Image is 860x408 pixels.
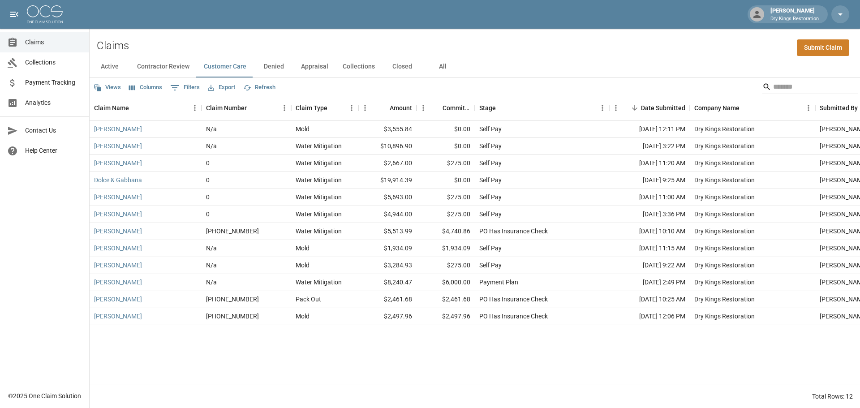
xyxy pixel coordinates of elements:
a: [PERSON_NAME] [94,159,142,167]
div: $0.00 [417,172,475,189]
button: Menu [278,101,291,115]
a: [PERSON_NAME] [94,193,142,202]
div: Dry Kings Restoration [694,261,755,270]
div: [DATE] 10:10 AM [609,223,690,240]
div: Dry Kings Restoration [694,312,755,321]
div: $2,667.00 [358,155,417,172]
div: Dry Kings Restoration [694,295,755,304]
div: Dry Kings Restoration [694,159,755,167]
div: Committed Amount [443,95,470,120]
div: Self Pay [479,193,502,202]
div: PO Has Insurance Check [479,295,548,304]
div: 1006-26-7316 [206,312,259,321]
div: Date Submitted [609,95,690,120]
img: ocs-logo-white-transparent.png [27,5,63,23]
div: Dry Kings Restoration [694,125,755,133]
div: $4,740.86 [417,223,475,240]
button: Menu [188,101,202,115]
div: Water Mitigation [296,278,342,287]
div: Company Name [694,95,740,120]
div: $5,693.00 [358,189,417,206]
button: Closed [382,56,422,77]
div: Claim Number [206,95,247,120]
button: Export [206,81,237,94]
div: Water Mitigation [296,227,342,236]
div: Self Pay [479,142,502,150]
div: [DATE] 11:20 AM [609,155,690,172]
a: Submit Claim [797,39,849,56]
button: Menu [358,101,372,115]
span: Analytics [25,98,82,107]
button: Contractor Review [130,56,197,77]
div: $0.00 [417,121,475,138]
div: Self Pay [479,176,502,185]
button: Sort [247,102,259,114]
button: Customer Care [197,56,254,77]
button: Views [91,81,123,94]
div: $275.00 [417,257,475,274]
div: Amount [358,95,417,120]
a: [PERSON_NAME] [94,261,142,270]
div: Self Pay [479,125,502,133]
button: Sort [740,102,752,114]
div: $8,240.47 [358,274,417,291]
p: Dry Kings Restoration [770,15,819,23]
a: [PERSON_NAME] [94,295,142,304]
span: Collections [25,58,82,67]
div: N/a [206,244,217,253]
button: Menu [345,101,358,115]
div: Dry Kings Restoration [694,227,755,236]
div: N/a [206,261,217,270]
div: $275.00 [417,155,475,172]
div: [DATE] 9:22 AM [609,257,690,274]
div: Claim Number [202,95,291,120]
div: 0 [206,210,210,219]
div: $2,461.68 [417,291,475,308]
a: Dolce & Gabbana [94,176,142,185]
div: N/a [206,278,217,287]
button: Menu [417,101,430,115]
div: Self Pay [479,159,502,167]
div: $6,000.00 [417,274,475,291]
div: $275.00 [417,189,475,206]
button: Menu [802,101,815,115]
button: open drawer [5,5,23,23]
div: Stage [475,95,609,120]
span: Contact Us [25,126,82,135]
div: 1006-35-5328 [206,227,259,236]
div: [DATE] 10:25 AM [609,291,690,308]
button: Refresh [241,81,278,94]
button: Denied [254,56,294,77]
a: [PERSON_NAME] [94,142,142,150]
div: N/a [206,142,217,150]
div: Pack Out [296,295,321,304]
button: Sort [327,102,340,114]
div: Date Submitted [641,95,685,120]
div: $19,914.39 [358,172,417,189]
a: [PERSON_NAME] [94,278,142,287]
div: [DATE] 11:15 AM [609,240,690,257]
a: [PERSON_NAME] [94,227,142,236]
a: [PERSON_NAME] [94,210,142,219]
div: $275.00 [417,206,475,223]
div: Water Mitigation [296,210,342,219]
div: dynamic tabs [90,56,860,77]
div: [DATE] 11:00 AM [609,189,690,206]
div: Claim Type [296,95,327,120]
div: $2,461.68 [358,291,417,308]
div: Search [762,80,858,96]
div: 0 [206,159,210,167]
button: Sort [430,102,443,114]
div: $2,497.96 [358,308,417,325]
div: Committed Amount [417,95,475,120]
div: $2,497.96 [417,308,475,325]
div: Self Pay [479,210,502,219]
div: Water Mitigation [296,142,342,150]
button: Appraisal [294,56,335,77]
div: $3,284.93 [358,257,417,274]
div: Total Rows: 12 [812,392,853,401]
div: Self Pay [479,244,502,253]
div: 0 [206,193,210,202]
div: Claim Type [291,95,358,120]
button: Show filters [168,81,202,95]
